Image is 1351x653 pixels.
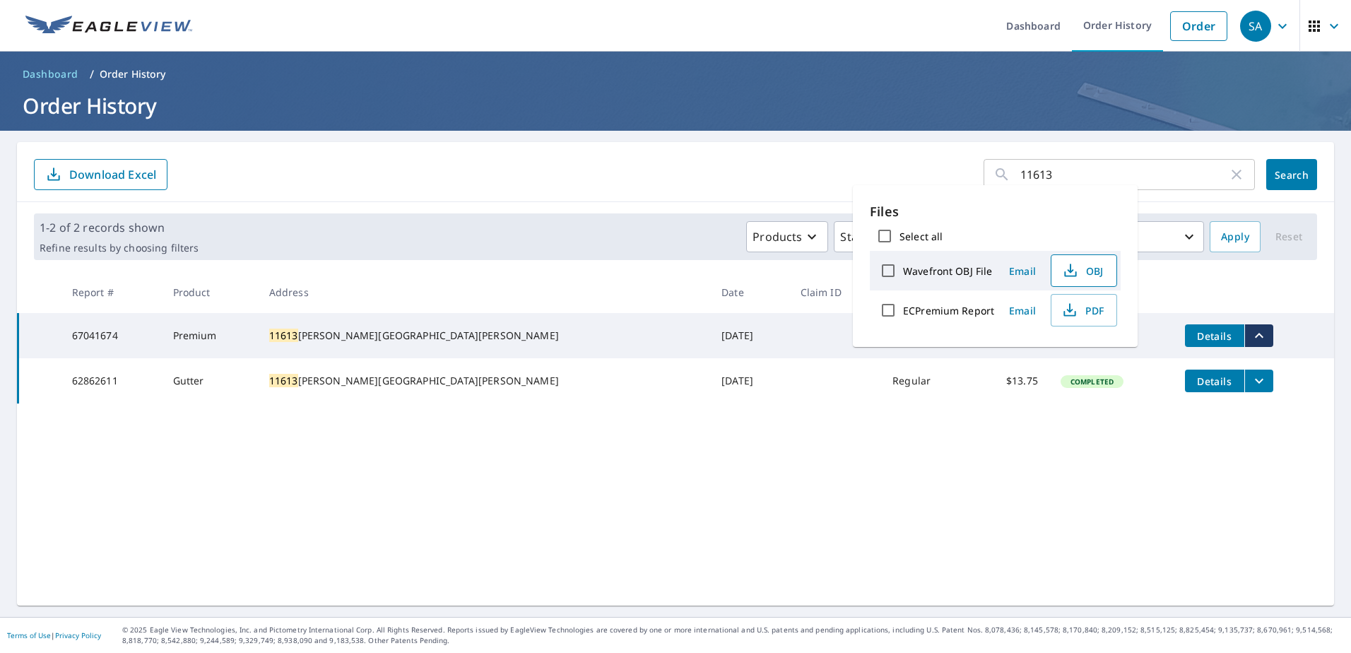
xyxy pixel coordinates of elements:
td: 62862611 [61,358,162,404]
button: detailsBtn-67041674 [1185,324,1244,347]
div: [PERSON_NAME][GEOGRAPHIC_DATA][PERSON_NAME] [269,329,699,343]
th: Report # [61,271,162,313]
mark: 11613 [269,329,298,342]
span: PDF [1060,302,1105,319]
span: Dashboard [23,67,78,81]
label: Wavefront OBJ File [903,264,992,278]
td: Premium [162,313,258,358]
span: Details [1193,329,1236,343]
span: Email [1005,304,1039,317]
td: 67041674 [61,313,162,358]
button: Search [1266,159,1317,190]
a: Order [1170,11,1227,41]
a: Terms of Use [7,630,51,640]
nav: breadcrumb [17,63,1334,86]
p: Products [753,228,802,245]
span: Details [1193,375,1236,388]
mark: 11613 [269,374,298,387]
label: ECPremium Report [903,304,994,317]
a: Dashboard [17,63,84,86]
button: filesDropdownBtn-67041674 [1244,324,1273,347]
td: $13.75 [970,358,1049,404]
th: Date [710,271,789,313]
p: | [7,631,101,640]
div: [PERSON_NAME][GEOGRAPHIC_DATA][PERSON_NAME] [269,374,699,388]
td: Regular [881,358,970,404]
p: Refine results by choosing filters [40,242,199,254]
a: Privacy Policy [55,630,101,640]
td: [DATE] [710,313,789,358]
span: Completed [1062,377,1122,387]
p: Order History [100,67,166,81]
span: Apply [1221,228,1249,246]
button: Download Excel [34,159,167,190]
label: Select all [899,230,943,243]
button: OBJ [1051,254,1117,287]
button: filesDropdownBtn-62862611 [1244,370,1273,392]
div: SA [1240,11,1271,42]
p: Status [840,228,875,245]
button: Email [1000,300,1045,322]
button: PDF [1051,294,1117,326]
p: © 2025 Eagle View Technologies, Inc. and Pictometry International Corp. All Rights Reserved. Repo... [122,625,1344,646]
h1: Order History [17,91,1334,120]
button: detailsBtn-62862611 [1185,370,1244,392]
input: Address, Report #, Claim ID, etc. [1020,155,1228,194]
th: Address [258,271,710,313]
td: [DATE] [710,358,789,404]
th: Claim ID [789,271,882,313]
span: Search [1278,168,1306,182]
button: Products [746,221,828,252]
button: Apply [1210,221,1261,252]
th: Product [162,271,258,313]
p: Download Excel [69,167,156,182]
p: 1-2 of 2 records shown [40,219,199,236]
button: Status [834,221,901,252]
p: Files [870,202,1121,221]
span: Email [1005,264,1039,278]
span: OBJ [1060,262,1105,279]
button: Email [1000,260,1045,282]
img: EV Logo [25,16,192,37]
li: / [90,66,94,83]
td: Gutter [162,358,258,404]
